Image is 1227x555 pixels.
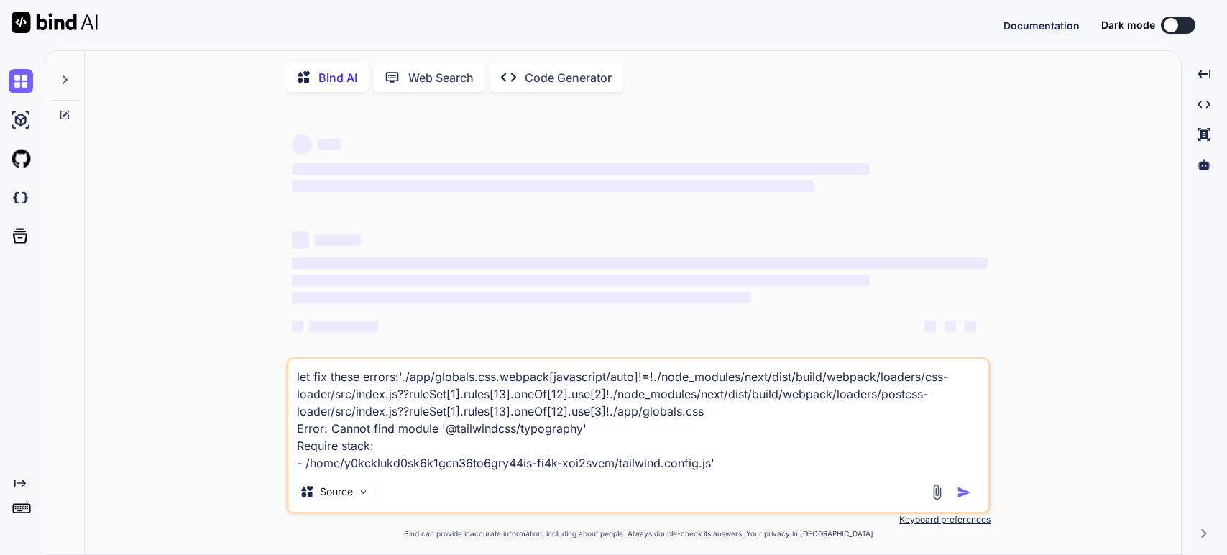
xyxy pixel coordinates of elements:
p: Code Generator [525,69,612,86]
img: Bind AI [12,12,98,33]
img: chat [9,69,33,93]
img: attachment [929,484,945,500]
img: darkCloudIdeIcon [9,185,33,210]
span: ‌ [292,275,869,286]
span: ‌ [924,321,936,332]
button: Documentation [1003,18,1080,33]
span: ‌ [292,163,869,175]
span: ‌ [292,321,303,332]
img: Pick Models [357,486,369,498]
span: ‌ [292,134,312,155]
span: ‌ [292,180,814,192]
p: Source [320,485,353,499]
span: ‌ [292,257,988,269]
img: ai-studio [9,108,33,132]
textarea: let fix these errors:'./app/globals.css.webpack[javascript/auto]!=!./node_modules/next/dist/build... [288,359,988,472]
p: Web Search [408,69,474,86]
span: ‌ [315,234,361,246]
span: ‌ [292,231,309,249]
span: Documentation [1003,19,1080,32]
span: Dark mode [1101,18,1155,32]
p: Keyboard preferences [286,514,991,526]
span: ‌ [309,321,378,332]
span: ‌ [965,321,976,332]
span: ‌ [945,321,956,332]
p: Bind can provide inaccurate information, including about people. Always double-check its answers.... [286,528,991,539]
p: Bind AI [318,69,357,86]
span: ‌ [292,292,751,303]
img: githubLight [9,147,33,171]
span: ‌ [318,139,341,150]
img: icon [957,485,971,500]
